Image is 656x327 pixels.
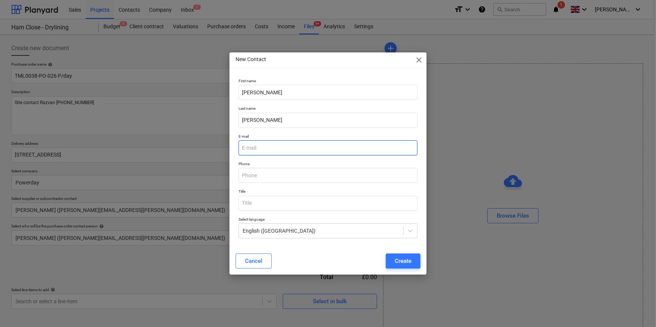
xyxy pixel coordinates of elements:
[395,256,411,266] div: Create
[239,106,417,112] p: Last name
[245,256,262,266] div: Cancel
[239,161,417,168] p: Phone
[239,189,417,195] p: Title
[239,217,417,223] p: Select language
[618,291,656,327] iframe: Chat Widget
[239,134,417,140] p: E-mail
[239,140,417,155] input: E-mail
[239,78,417,85] p: First name
[239,168,417,183] input: Phone
[239,196,417,211] input: Title
[386,253,420,269] button: Create
[239,85,417,100] input: First name
[239,113,417,128] input: Last name
[236,253,272,269] button: Cancel
[236,55,266,63] p: New Contact
[414,55,423,64] span: close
